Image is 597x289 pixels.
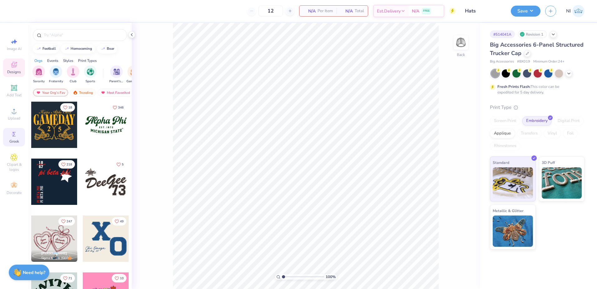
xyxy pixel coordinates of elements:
span: 18 [68,106,72,109]
span: Upload [8,116,20,121]
div: Your Org's Fav [33,89,68,96]
span: Total [355,8,364,14]
div: # 514041A [490,30,515,38]
img: trending.gif [73,90,78,95]
span: 247 [67,220,72,223]
button: Like [60,274,75,282]
img: most_fav.gif [36,90,41,95]
span: Designs [7,69,21,74]
span: 49 [120,220,124,223]
div: filter for Club [67,65,79,84]
span: 71 [68,277,72,280]
span: Game Day [126,79,141,84]
div: Vinyl [544,129,561,138]
div: Back [457,52,465,58]
div: Print Type [490,104,585,111]
button: Like [114,160,126,169]
span: Sports [86,79,95,84]
img: Metallic & Glitter [493,215,533,247]
input: – – [259,5,283,17]
button: filter button [84,65,96,84]
span: Minimum Order: 24 + [533,59,565,64]
span: Clipart & logos [3,162,25,172]
span: # BX019 [517,59,530,64]
div: Applique [490,129,515,138]
a: NI [566,5,585,17]
img: Fraternity Image [52,68,59,75]
button: homecoming [61,44,95,53]
div: homecoming [71,47,92,50]
img: Sports Image [87,68,94,75]
img: Standard [493,167,533,199]
span: Metallic & Glitter [493,207,524,214]
img: Parent's Weekend Image [113,68,120,75]
button: Like [58,217,75,226]
div: filter for Parent's Weekend [109,65,124,84]
img: Game Day Image [130,68,137,75]
input: Try "Alpha" [43,32,123,38]
span: 3D Puff [542,159,555,166]
span: Fraternity [49,79,63,84]
div: football [42,47,56,50]
div: filter for Fraternity [49,65,63,84]
div: Transfers [517,129,542,138]
span: Big Accessories 6-Panel Structured Trucker Cap [490,41,584,57]
span: Sigma Kappa, [GEOGRAPHIC_DATA] [41,256,75,261]
img: Back [455,36,467,49]
span: Est. Delivery [377,8,401,14]
button: Like [60,103,75,112]
div: Foil [563,129,578,138]
span: [PERSON_NAME] [41,251,67,256]
span: Big Accessories [490,59,514,64]
span: 5 [122,163,124,166]
img: trend_line.gif [101,47,106,51]
button: filter button [126,65,141,84]
img: trend_line.gif [36,47,41,51]
div: Print Types [78,58,97,63]
input: Untitled Design [460,5,506,17]
div: Embroidery [522,116,552,126]
span: 218 [67,163,72,166]
img: Sorority Image [35,68,42,75]
div: bear [107,47,114,50]
button: Like [112,217,126,226]
span: N/A [412,8,419,14]
span: Parent's Weekend [109,79,124,84]
div: Screen Print [490,116,520,126]
div: Rhinestones [490,141,520,151]
button: football [33,44,59,53]
button: Like [58,160,75,169]
div: Orgs [34,58,42,63]
div: Revision 1 [518,30,547,38]
span: Per Item [318,8,333,14]
div: Events [47,58,58,63]
span: Add Text [7,93,22,98]
div: Digital Print [554,116,584,126]
img: Nicole Isabelle Dimla [572,5,585,17]
img: 3D Puff [542,167,582,199]
button: filter button [49,65,63,84]
div: Most Favorited [98,89,133,96]
span: FREE [423,9,430,13]
strong: Fresh Prints Flash: [497,84,530,89]
button: Save [511,6,540,17]
div: filter for Sorority [32,65,45,84]
span: 346 [118,106,124,109]
span: N/A [340,8,353,14]
div: Styles [63,58,73,63]
button: Like [110,103,126,112]
div: filter for Game Day [126,65,141,84]
img: most_fav.gif [101,90,106,95]
span: Standard [493,159,509,166]
span: Greek [9,139,19,144]
span: NI [566,8,571,15]
span: N/A [303,8,316,14]
div: filter for Sports [84,65,96,84]
div: This color can be expedited for 5 day delivery. [497,84,574,95]
span: Decorate [7,190,22,195]
button: Like [112,274,126,282]
img: trend_line.gif [64,47,69,51]
span: Club [70,79,76,84]
span: Sorority [33,79,45,84]
span: Image AI [7,46,22,51]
